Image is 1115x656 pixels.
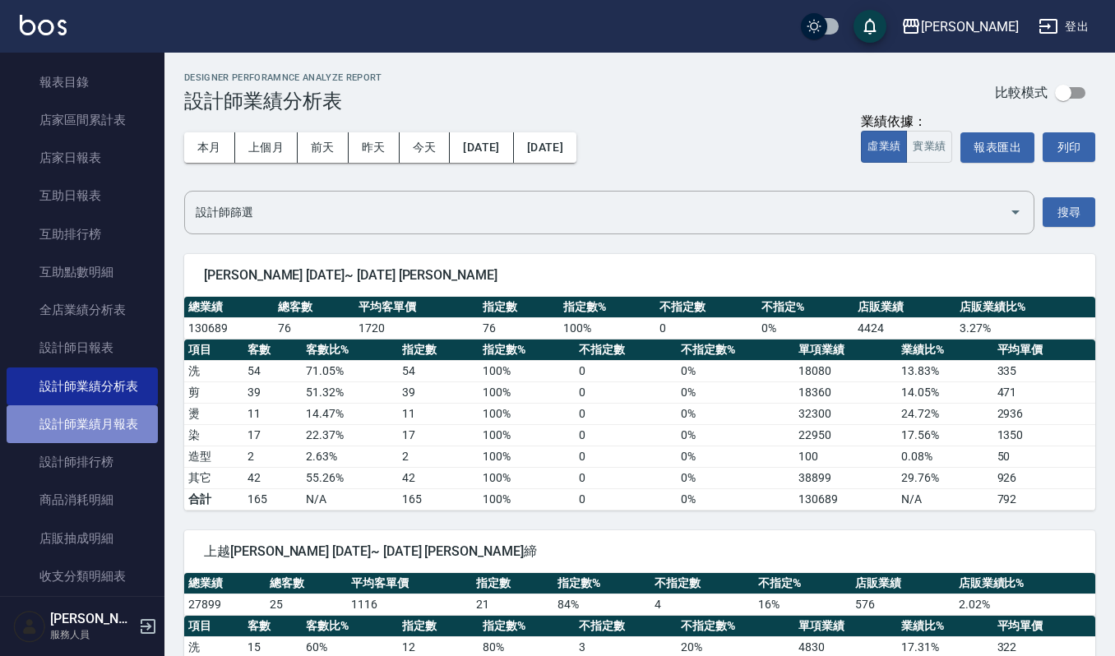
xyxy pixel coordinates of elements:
table: a dense table [184,340,1095,510]
td: 0% [677,488,794,510]
td: 染 [184,424,243,446]
p: 服務人員 [50,627,134,642]
button: [PERSON_NAME] [895,10,1025,44]
a: 互助排行榜 [7,215,158,253]
td: 0 [575,488,677,510]
td: 29.76 % [897,467,993,488]
td: 22.37 % [302,424,398,446]
td: 0.08 % [897,446,993,467]
button: [DATE] [514,132,576,163]
th: 業績比% [897,340,993,361]
th: 店販業績比% [955,297,1095,318]
th: 項目 [184,616,243,637]
td: 0 [575,446,677,467]
button: save [854,10,886,43]
input: 選擇設計師 [192,198,1002,227]
td: 100 [794,446,896,467]
td: 84 % [553,594,650,615]
td: 18080 [794,360,896,381]
td: 100 % [479,467,575,488]
td: 4 [650,594,754,615]
th: 指定數 [398,340,479,361]
td: 38899 [794,467,896,488]
button: 列印 [1043,132,1095,162]
td: 100 % [559,317,655,339]
th: 指定數 [398,616,479,637]
th: 指定數 [479,297,559,318]
td: 51.32 % [302,381,398,403]
th: 客數 [243,616,303,637]
td: 22950 [794,424,896,446]
h2: Designer Perforamnce Analyze Report [184,72,382,83]
td: 17 [398,424,479,446]
td: 165 [398,488,479,510]
td: 24.72 % [897,403,993,424]
td: 76 [274,317,354,339]
td: 2936 [993,403,1095,424]
td: 130689 [794,488,896,510]
th: 平均單價 [993,616,1095,637]
th: 不指定數 [575,616,677,637]
td: 0 [575,467,677,488]
th: 業績比% [897,616,993,637]
div: [PERSON_NAME] [921,16,1019,37]
td: 100 % [479,381,575,403]
a: 店家日報表 [7,139,158,177]
span: [PERSON_NAME] [DATE]~ [DATE] [PERSON_NAME] [204,267,1076,284]
td: 71.05 % [302,360,398,381]
td: 燙 [184,403,243,424]
th: 客數比% [302,616,398,637]
th: 店販業績 [854,297,955,318]
th: 不指定數 [650,573,754,594]
th: 店販業績比% [955,573,1095,594]
button: 本月 [184,132,235,163]
td: 0 % [677,467,794,488]
td: 0 % [677,424,794,446]
th: 平均客單價 [347,573,472,594]
td: 0 % [677,360,794,381]
td: 11 [243,403,303,424]
a: 互助日報表 [7,177,158,215]
td: 17.56 % [897,424,993,446]
td: N/A [897,488,993,510]
td: 1116 [347,594,472,615]
button: 實業績 [906,131,952,163]
button: 前天 [298,132,349,163]
td: 2 [398,446,479,467]
td: N/A [302,488,398,510]
button: 今天 [400,132,451,163]
td: 0 [655,317,757,339]
th: 項目 [184,340,243,361]
button: 上個月 [235,132,298,163]
th: 不指定% [757,297,854,318]
td: 42 [398,467,479,488]
td: 54 [398,360,479,381]
a: 店販抽成明細 [7,520,158,557]
td: 792 [993,488,1095,510]
td: 0 [575,403,677,424]
th: 平均單價 [993,340,1095,361]
td: 0 [575,360,677,381]
td: 27899 [184,594,266,615]
td: 2.02 % [955,594,1095,615]
td: 合計 [184,488,243,510]
td: 335 [993,360,1095,381]
td: 其它 [184,467,243,488]
td: 39 [243,381,303,403]
td: 50 [993,446,1095,467]
button: 昨天 [349,132,400,163]
th: 客數比% [302,340,398,361]
td: 39 [398,381,479,403]
h5: [PERSON_NAME] [50,611,134,627]
td: 21 [472,594,553,615]
td: 剪 [184,381,243,403]
img: Logo [20,15,67,35]
td: 4424 [854,317,955,339]
td: 16 % [754,594,851,615]
button: 搜尋 [1043,197,1095,228]
td: 14.47 % [302,403,398,424]
td: 1350 [993,424,1095,446]
td: 165 [243,488,303,510]
th: 不指定數% [677,616,794,637]
td: 0 % [677,403,794,424]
